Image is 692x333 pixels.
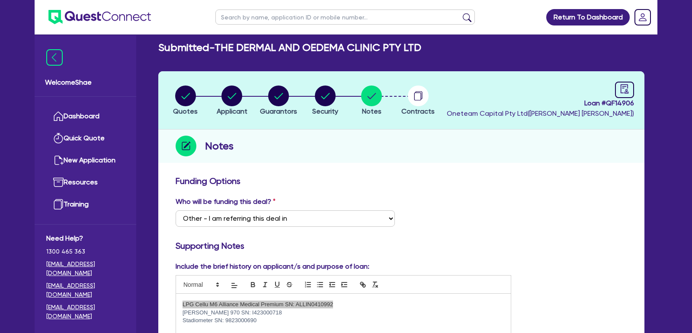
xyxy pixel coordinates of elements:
label: Include the brief history on applicant/s and purpose of loan: [176,261,369,272]
a: Quick Quote [46,127,125,149]
button: Applicant [216,85,248,117]
p: LPG Cellu M6 Alliance Medical Premium SN: ALLIN0410992 [183,301,504,308]
img: training [53,199,64,209]
img: step-icon [176,136,196,156]
a: audit [615,82,634,98]
a: Resources [46,171,125,193]
button: Quotes [173,85,198,117]
h2: Submitted - THE DERMAL AND OEDEMA CLINIC PTY LTD [158,41,421,54]
span: Oneteam Capital Pty Ltd ( [PERSON_NAME] [PERSON_NAME] ) [447,109,634,117]
button: Notes [361,85,382,117]
a: [EMAIL_ADDRESS][DOMAIN_NAME] [46,260,125,278]
span: Welcome Shae [45,77,126,88]
img: quick-quote [53,133,64,143]
img: icon-menu-close [46,49,63,66]
a: Dashboard [46,105,125,127]
label: Who will be funding this deal? [176,197,276,207]
a: Training [46,193,125,216]
span: Contracts [401,107,435,115]
a: [EMAIL_ADDRESS][DOMAIN_NAME] [46,303,125,321]
img: new-application [53,155,64,165]
button: Security [312,85,339,117]
a: Dropdown toggle [631,6,654,29]
span: 1300 465 363 [46,247,125,256]
p: [PERSON_NAME] 970 SN: I423000718 [183,309,504,317]
a: New Application [46,149,125,171]
span: Quotes [173,107,198,115]
span: Security [312,107,338,115]
span: Guarantors [260,107,297,115]
a: Return To Dashboard [546,9,630,25]
span: Applicant [217,107,247,115]
input: Search by name, application ID or mobile number... [215,10,475,25]
h2: Notes [205,138,234,154]
button: Contracts [401,85,435,117]
span: audit [620,84,629,94]
p: Stadiometer SN: 9823000690 [183,317,504,324]
h3: Supporting Notes [176,241,627,251]
span: Notes [362,107,381,115]
a: [EMAIL_ADDRESS][DOMAIN_NAME] [46,281,125,299]
span: Loan # QF14906 [447,98,634,108]
img: resources [53,177,64,187]
img: quest-connect-logo-blue [48,10,151,24]
h3: Funding Options [176,176,627,186]
button: Guarantors [259,85,298,117]
span: Need Help? [46,233,125,244]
